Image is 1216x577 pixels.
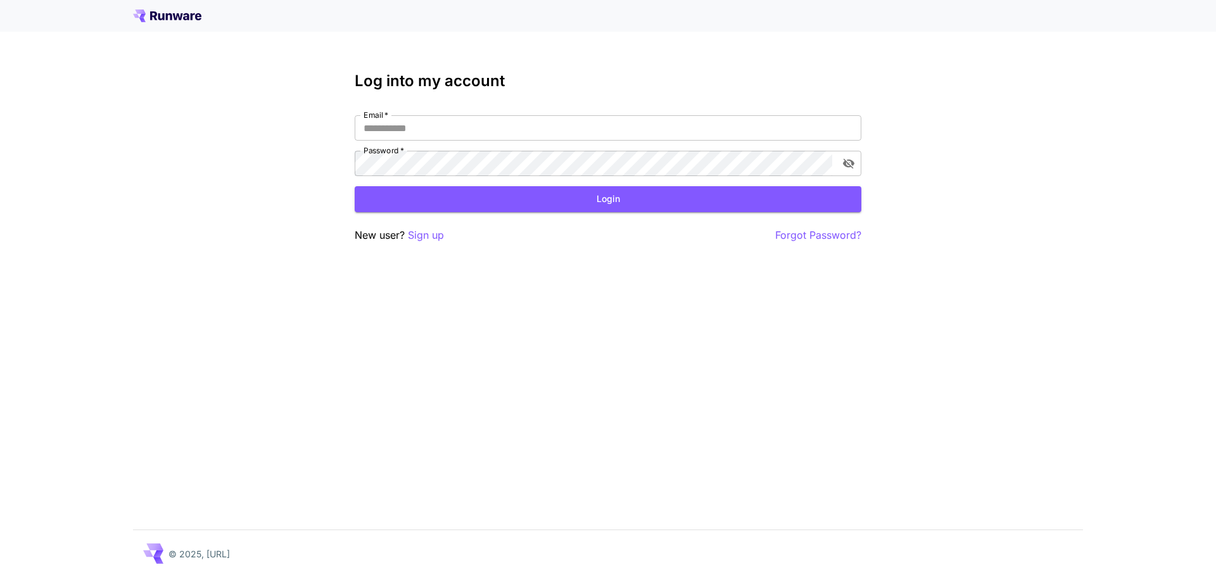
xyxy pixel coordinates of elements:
[355,227,444,243] p: New user?
[168,547,230,561] p: © 2025, [URL]
[364,145,404,156] label: Password
[775,227,861,243] button: Forgot Password?
[837,152,860,175] button: toggle password visibility
[355,72,861,90] h3: Log into my account
[364,110,388,120] label: Email
[355,186,861,212] button: Login
[408,227,444,243] button: Sign up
